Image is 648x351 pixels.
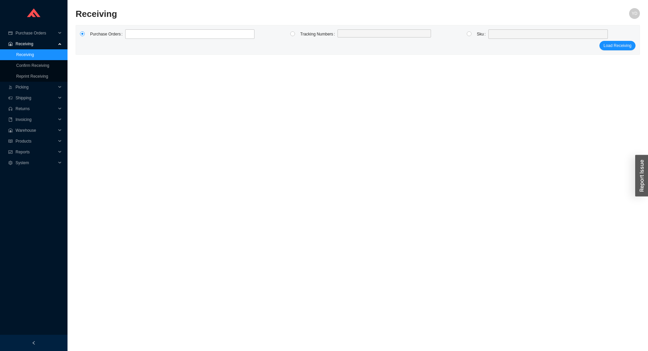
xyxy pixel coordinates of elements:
[599,41,636,50] button: Load Receiving
[16,52,34,57] a: Receiving
[16,157,56,168] span: System
[16,147,56,157] span: Reports
[16,74,48,79] a: Reprint Receiving
[16,82,56,93] span: Picking
[300,29,338,39] label: Tracking Numbers
[16,39,56,49] span: Receiving
[632,8,638,19] span: YD
[8,150,13,154] span: fund
[16,63,49,68] a: Confirm Receiving
[16,28,56,39] span: Purchase Orders
[16,125,56,136] span: Warehouse
[8,139,13,143] span: read
[8,161,13,165] span: setting
[32,341,36,345] span: left
[477,29,488,39] label: Sku
[8,118,13,122] span: book
[603,42,631,49] span: Load Receiving
[16,136,56,147] span: Products
[90,29,125,39] label: Purchase Orders
[8,31,13,35] span: credit-card
[16,103,56,114] span: Returns
[16,114,56,125] span: Invoicing
[16,93,56,103] span: Shipping
[76,8,499,20] h2: Receiving
[8,107,13,111] span: customer-service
